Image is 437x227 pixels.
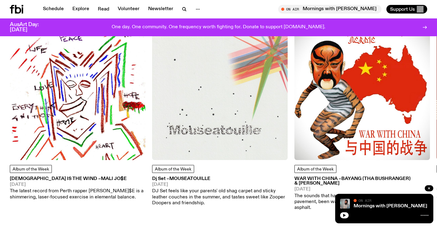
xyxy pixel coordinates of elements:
[278,5,381,14] button: On AirMornings with [PERSON_NAME]
[152,177,288,206] a: Dj Set –Mouseatouille[DATE]DJ Set feels like your parents' old shag carpet and sticky leather cou...
[294,165,336,173] a: Album of the Week
[294,187,430,192] span: [DATE]
[112,25,325,30] p: One day. One community. One frequency worth fighting for. Donate to support [DOMAIN_NAME].
[10,177,145,181] h3: [DEMOGRAPHIC_DATA] IS THE WIND –
[152,177,288,181] h3: Dj Set –
[69,5,93,14] a: Explore
[294,177,430,211] a: WAR WITH CHINA –BAYANG (tha Bushranger) & [PERSON_NAME][DATE]The sounds that have seeped through ...
[13,167,49,171] span: Album of the Week
[294,176,411,186] span: BAYANG (tha Bushranger) & [PERSON_NAME]
[10,189,145,200] p: The latest record from Perth rapper [PERSON_NAME]$E is a shimmering, laser-focused exercise in el...
[152,183,288,187] span: [DATE]
[152,165,194,173] a: Album of the Week
[114,5,143,14] a: Volunteer
[169,176,210,181] span: Mouseatouille
[152,24,288,160] img: DJ Set feels like your parents' old shag carpet and sticky leather couches in the summer, and tas...
[94,5,113,14] a: Read
[39,5,67,14] a: Schedule
[358,198,371,202] span: On Air
[294,177,430,186] h3: WAR WITH CHINA –
[390,6,415,12] span: Support Us
[10,22,49,33] h3: AusArt Day: [DATE]
[101,176,127,181] span: MALI JO$E
[354,204,427,209] a: Mornings with [PERSON_NAME]
[386,5,427,14] button: Support Us
[10,165,52,173] a: Album of the Week
[152,189,288,206] p: DJ Set feels like your parents' old shag carpet and sticky leather couches in the summer, and tas...
[297,167,334,171] span: Album of the Week
[294,193,430,211] p: The sounds that have seeped through the cracks in the pavement, been washed down the gutters, and...
[144,5,177,14] a: Newsletter
[10,183,145,187] span: [DATE]
[340,199,350,209] img: Kana Frazer is smiling at the camera with her head tilted slightly to her left. She wears big bla...
[155,167,191,171] span: Album of the Week
[10,177,145,200] a: [DEMOGRAPHIC_DATA] IS THE WIND –MALI JO$E[DATE]The latest record from Perth rapper [PERSON_NAME]$...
